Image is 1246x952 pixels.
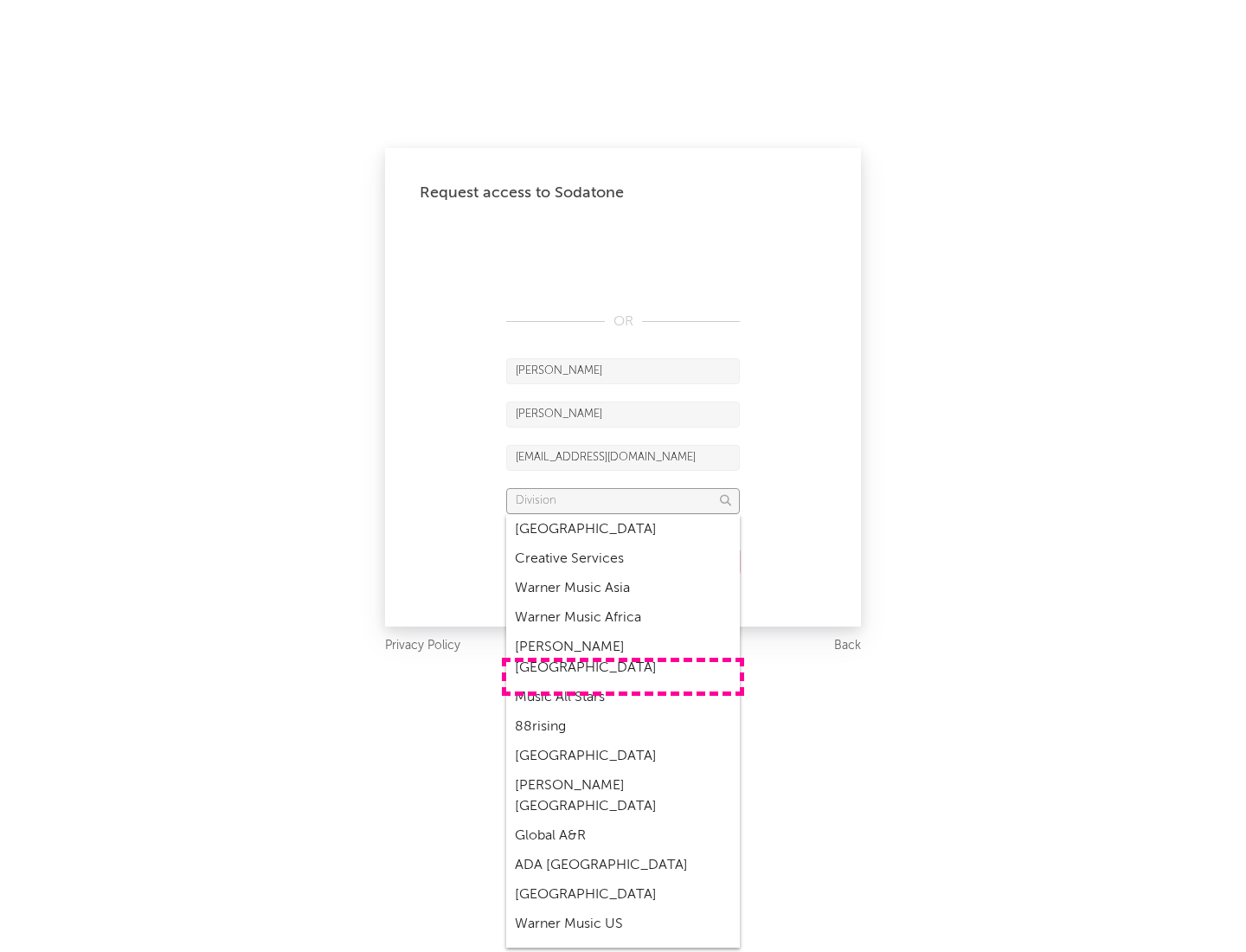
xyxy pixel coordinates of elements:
[506,603,740,633] div: Warner Music Africa
[506,683,740,712] div: Music All Stars
[506,488,740,514] input: Division
[506,712,740,742] div: 88rising
[506,821,740,851] div: Global A&R
[834,635,861,657] a: Back
[506,742,740,771] div: [GEOGRAPHIC_DATA]
[506,851,740,880] div: ADA [GEOGRAPHIC_DATA]
[506,544,740,574] div: Creative Services
[420,183,826,203] div: Request access to Sodatone
[506,402,740,428] input: Last Name
[506,574,740,603] div: Warner Music Asia
[385,635,460,657] a: Privacy Policy
[506,358,740,384] input: First Name
[506,445,740,471] input: Email
[506,880,740,910] div: [GEOGRAPHIC_DATA]
[506,910,740,939] div: Warner Music US
[506,312,740,332] div: OR
[506,771,740,821] div: [PERSON_NAME] [GEOGRAPHIC_DATA]
[506,515,740,544] div: [GEOGRAPHIC_DATA]
[506,633,740,683] div: [PERSON_NAME] [GEOGRAPHIC_DATA]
